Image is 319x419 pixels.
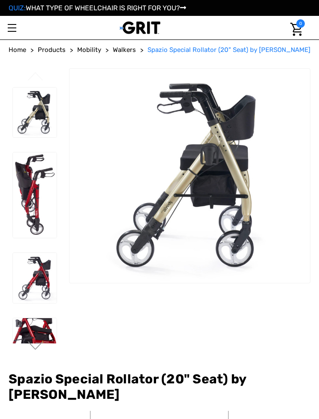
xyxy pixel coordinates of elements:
img: Spazio Special Rollator (20" Seat) by Comodita [13,88,57,138]
a: Home [9,45,26,55]
img: Cart [290,23,303,36]
a: Spazio Special Rollator (20" Seat) by [PERSON_NAME] [147,45,310,55]
span: Products [38,46,66,54]
img: Spazio Special Rollator (20" Seat) by Comodita [13,152,57,238]
span: 0 [296,19,305,28]
button: Go to slide 2 of 2 [27,341,45,352]
img: Spazio Special Rollator (20" Seat) by Comodita [13,318,57,347]
a: Products [38,45,66,55]
span: Home [9,46,26,54]
span: Mobility [77,46,101,54]
button: Go to slide 2 of 2 [27,72,45,82]
span: Spazio Special Rollator (20" Seat) by [PERSON_NAME] [147,46,310,54]
span: Toggle menu [8,27,16,28]
h1: Spazio Special Rollator (20" Seat) by [PERSON_NAME] [9,371,310,402]
span: QUIZ: [9,4,26,12]
a: QUIZ:WHAT TYPE OF WHEELCHAIR IS RIGHT FOR YOU? [9,4,186,12]
a: Cart with 0 items [285,16,305,43]
img: Spazio Special Rollator (20" Seat) by Comodita [13,253,57,303]
a: Walkers [113,45,136,55]
img: GRIT All-Terrain Wheelchair and Mobility Equipment [120,21,160,34]
a: Mobility [77,45,101,55]
span: Walkers [113,46,136,54]
nav: Breadcrumb [9,45,310,55]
